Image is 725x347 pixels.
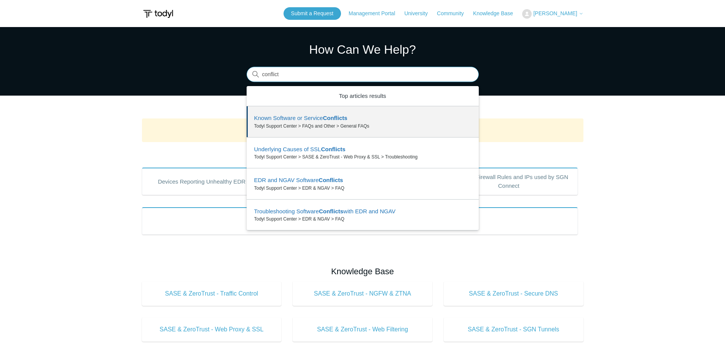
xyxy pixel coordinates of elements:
[142,148,583,161] h2: Popular Articles
[254,123,471,130] zd-autocomplete-breadcrumbs-multibrand: Todyl Support Center > FAQs and Other > General FAQs
[293,317,432,342] a: SASE & ZeroTrust - Web Filtering
[142,281,282,306] a: SASE & ZeroTrust - Traffic Control
[247,86,479,107] zd-autocomplete-header: Top articles results
[142,7,174,21] img: Todyl Support Center Help Center home page
[349,10,403,18] a: Management Portal
[142,317,282,342] a: SASE & ZeroTrust - Web Proxy & SSL
[153,289,270,298] span: SASE & ZeroTrust - Traffic Control
[254,208,396,216] zd-autocomplete-title-multibrand: Suggested result 4 Troubleshooting Software Conflicts with EDR and NGAV
[440,168,578,195] a: Outbound Firewall Rules and IPs used by SGN Connect
[142,265,583,278] h2: Knowledge Base
[319,208,343,214] em: Conflicts
[533,10,577,16] span: [PERSON_NAME]
[473,10,521,18] a: Knowledge Base
[142,207,578,235] a: Product Updates
[304,289,421,298] span: SASE & ZeroTrust - NGFW & ZTNA
[321,146,345,152] em: Conflicts
[319,177,343,183] em: Conflicts
[444,281,583,306] a: SASE & ZeroTrust - Secure DNS
[323,115,347,121] em: Conflicts
[455,325,572,334] span: SASE & ZeroTrust - SGN Tunnels
[254,177,343,185] zd-autocomplete-title-multibrand: Suggested result 3 EDR and NGAV Software Conflicts
[247,67,479,82] input: Search
[437,10,472,18] a: Community
[293,281,432,306] a: SASE & ZeroTrust - NGFW & ZTNA
[254,216,471,222] zd-autocomplete-breadcrumbs-multibrand: Todyl Support Center > EDR & NGAV > FAQ
[254,146,346,154] zd-autocomplete-title-multibrand: Suggested result 2 Underlying Causes of SSL Conflicts
[404,10,435,18] a: University
[254,115,347,123] zd-autocomplete-title-multibrand: Suggested result 1 Known Software or Service Conflicts
[304,325,421,334] span: SASE & ZeroTrust - Web Filtering
[455,289,572,298] span: SASE & ZeroTrust - Secure DNS
[153,325,270,334] span: SASE & ZeroTrust - Web Proxy & SSL
[254,185,471,192] zd-autocomplete-breadcrumbs-multibrand: Todyl Support Center > EDR & NGAV > FAQ
[522,9,583,19] button: [PERSON_NAME]
[444,317,583,342] a: SASE & ZeroTrust - SGN Tunnels
[142,168,280,195] a: Devices Reporting Unhealthy EDR States
[284,7,341,20] a: Submit a Request
[254,154,471,160] zd-autocomplete-breadcrumbs-multibrand: Todyl Support Center > SASE & ZeroTrust - Web Proxy & SSL > Troubleshooting
[247,40,479,59] h1: How Can We Help?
